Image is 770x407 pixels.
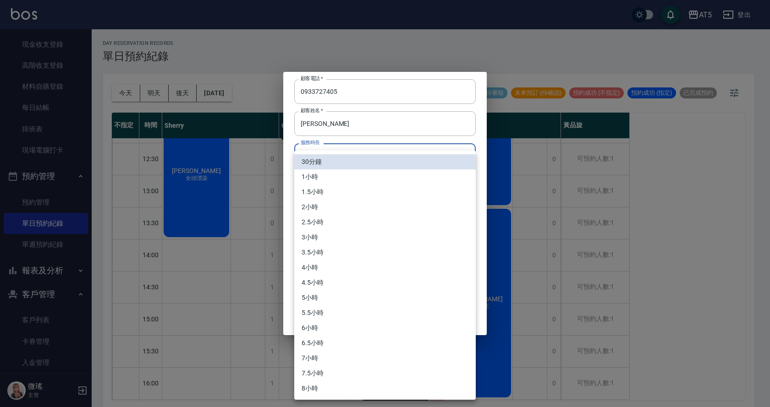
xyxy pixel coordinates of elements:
li: 5小時 [294,290,476,305]
li: 4.5小時 [294,275,476,290]
li: 7.5小時 [294,366,476,381]
li: 1小時 [294,169,476,185]
li: 3.5小時 [294,245,476,260]
li: 2.5小時 [294,215,476,230]
li: 2小時 [294,200,476,215]
li: 8小時 [294,381,476,396]
li: 4小時 [294,260,476,275]
li: 3小時 [294,230,476,245]
li: 7小時 [294,351,476,366]
li: 6小時 [294,320,476,336]
li: 6.5小時 [294,336,476,351]
li: 1.5小時 [294,185,476,200]
li: 5.5小時 [294,305,476,320]
li: 30分鐘 [294,154,476,169]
